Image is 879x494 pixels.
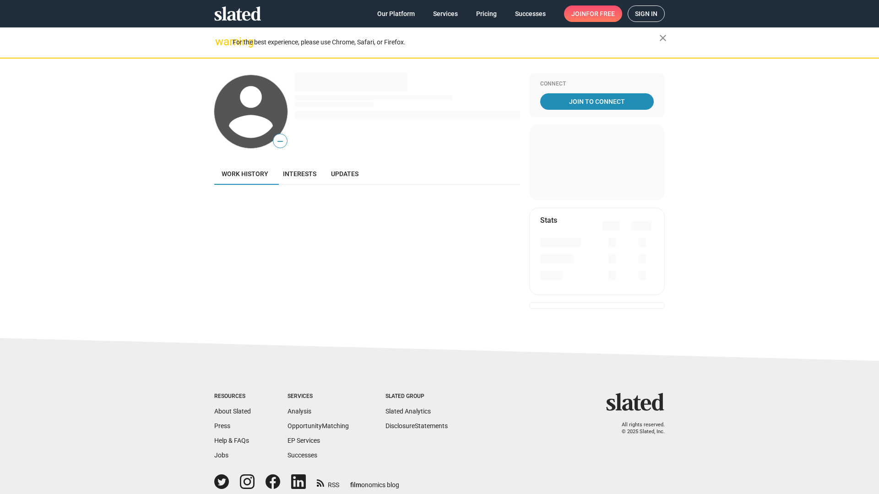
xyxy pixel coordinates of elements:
a: Updates [324,163,366,185]
a: Interests [276,163,324,185]
div: Services [288,393,349,400]
span: film [350,481,361,489]
a: Help & FAQs [214,437,249,444]
a: Pricing [469,5,504,22]
span: Successes [515,5,546,22]
div: Connect [540,81,654,88]
span: Join To Connect [542,93,652,110]
a: Our Platform [370,5,422,22]
div: For the best experience, please use Chrome, Safari, or Firefox. [233,36,659,48]
a: Press [214,422,230,430]
a: Successes [508,5,553,22]
a: Joinfor free [564,5,622,22]
span: Work history [222,170,268,177]
span: Interests [283,170,316,177]
a: Services [426,5,465,22]
div: Resources [214,393,251,400]
mat-card-title: Stats [540,215,557,225]
mat-icon: close [657,32,668,43]
a: Successes [288,451,317,459]
span: Services [433,5,458,22]
span: Join [571,5,615,22]
a: Sign in [628,5,665,22]
mat-icon: warning [215,36,226,47]
a: EP Services [288,437,320,444]
a: Jobs [214,451,228,459]
span: Our Platform [377,5,415,22]
a: Slated Analytics [385,408,431,415]
a: OpportunityMatching [288,422,349,430]
span: Sign in [635,6,657,21]
a: filmonomics blog [350,473,399,489]
span: Updates [331,170,358,177]
a: RSS [317,475,339,489]
a: About Slated [214,408,251,415]
a: DisclosureStatements [385,422,448,430]
span: for free [586,5,615,22]
span: — [273,135,287,147]
a: Join To Connect [540,93,654,110]
div: Slated Group [385,393,448,400]
a: Work history [214,163,276,185]
a: Analysis [288,408,311,415]
span: Pricing [476,5,497,22]
p: All rights reserved. © 2025 Slated, Inc. [612,422,665,435]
